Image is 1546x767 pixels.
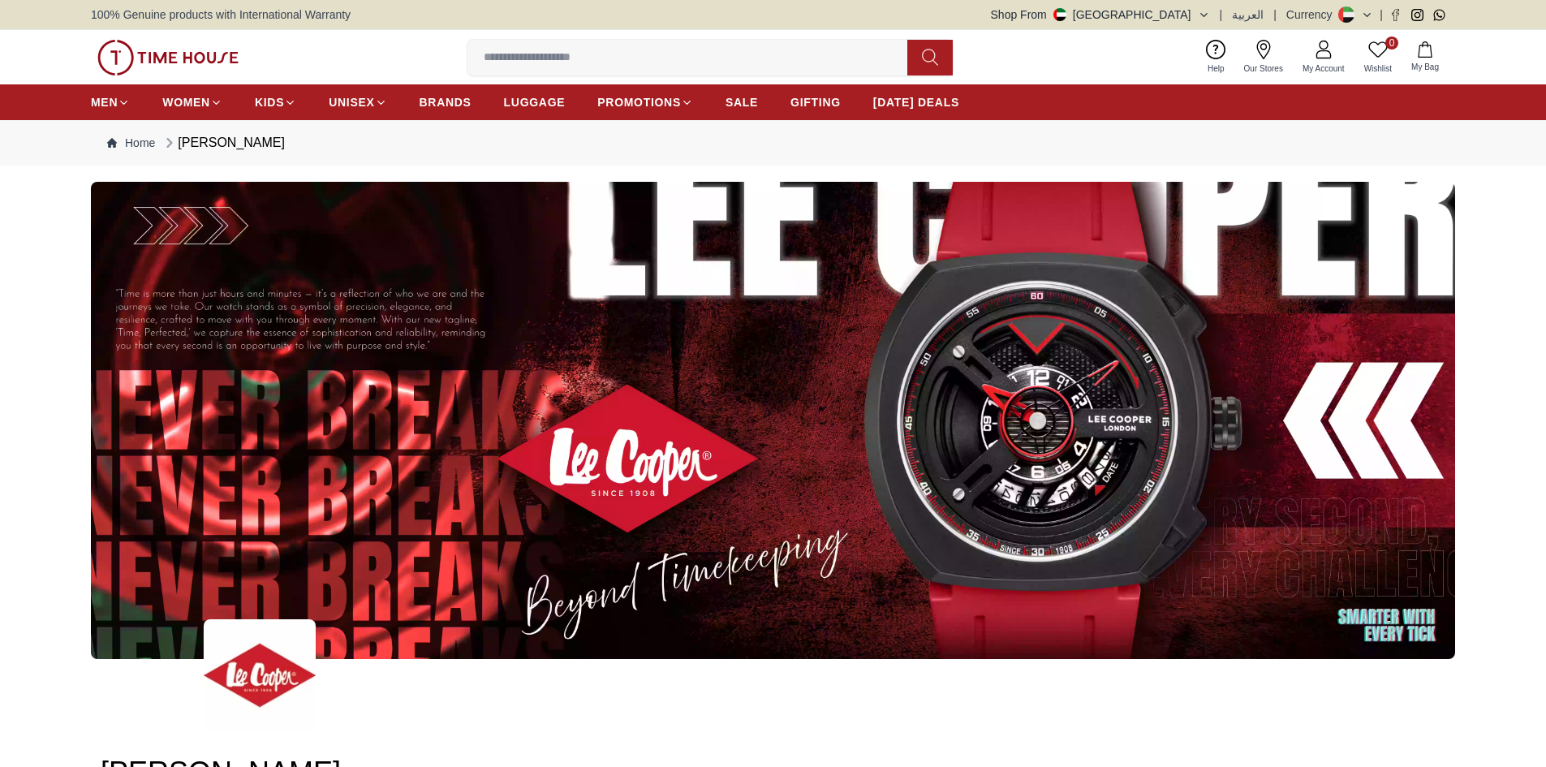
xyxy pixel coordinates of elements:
[1380,6,1383,23] span: |
[1358,62,1398,75] span: Wishlist
[1389,9,1402,21] a: Facebook
[726,94,758,110] span: SALE
[1296,62,1351,75] span: My Account
[1354,37,1402,78] a: 0Wishlist
[107,135,155,151] a: Home
[97,40,239,75] img: ...
[504,88,566,117] a: LUGGAGE
[255,94,284,110] span: KIDS
[255,88,296,117] a: KIDS
[1405,61,1445,73] span: My Bag
[726,88,758,117] a: SALE
[1385,37,1398,50] span: 0
[91,88,130,117] a: MEN
[161,133,285,153] div: [PERSON_NAME]
[162,94,210,110] span: WOMEN
[1238,62,1290,75] span: Our Stores
[790,94,841,110] span: GIFTING
[1201,62,1231,75] span: Help
[420,94,472,110] span: BRANDS
[1402,38,1449,76] button: My Bag
[1234,37,1293,78] a: Our Stores
[420,88,472,117] a: BRANDS
[1411,9,1423,21] a: Instagram
[873,88,959,117] a: [DATE] DEALS
[91,94,118,110] span: MEN
[204,619,316,731] img: ...
[991,6,1210,23] button: Shop From[GEOGRAPHIC_DATA]
[1433,9,1445,21] a: Whatsapp
[1286,6,1339,23] div: Currency
[790,88,841,117] a: GIFTING
[504,94,566,110] span: LUGGAGE
[1220,6,1223,23] span: |
[1273,6,1277,23] span: |
[329,94,374,110] span: UNISEX
[1232,6,1264,23] button: العربية
[597,94,681,110] span: PROMOTIONS
[91,182,1455,659] img: ...
[597,88,693,117] a: PROMOTIONS
[91,120,1455,166] nav: Breadcrumb
[1053,8,1066,21] img: United Arab Emirates
[329,88,386,117] a: UNISEX
[873,94,959,110] span: [DATE] DEALS
[162,88,222,117] a: WOMEN
[91,6,351,23] span: 100% Genuine products with International Warranty
[1198,37,1234,78] a: Help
